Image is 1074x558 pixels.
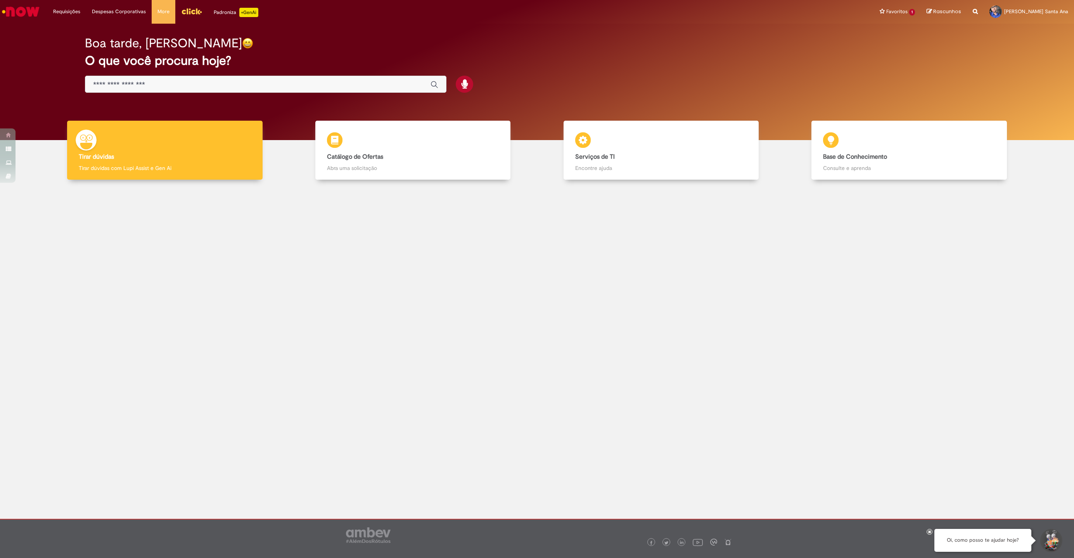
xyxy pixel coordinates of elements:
span: 1 [909,9,915,16]
img: logo_footer_workplace.png [710,539,717,546]
img: click_logo_yellow_360x200.png [181,5,202,17]
span: Favoritos [886,8,908,16]
b: Serviços de TI [575,153,615,161]
p: Consulte e aprenda [823,164,995,172]
a: Catálogo de Ofertas Abra uma solicitação [289,121,537,180]
h2: O que você procura hoje? [85,54,989,68]
img: logo_footer_ambev_rotulo_gray.png [346,527,391,543]
h2: Boa tarde, [PERSON_NAME] [85,36,242,50]
b: Tirar dúvidas [79,153,114,161]
button: Iniciar Conversa de Suporte [1039,529,1062,552]
a: Tirar dúvidas Tirar dúvidas com Lupi Assist e Gen Ai [41,121,289,180]
span: Despesas Corporativas [92,8,146,16]
img: ServiceNow [1,4,41,19]
div: Padroniza [214,8,258,17]
a: Serviços de TI Encontre ajuda [537,121,785,180]
img: logo_footer_facebook.png [649,541,653,545]
img: happy-face.png [242,38,253,49]
div: Oi, como posso te ajudar hoje? [934,529,1031,552]
p: Encontre ajuda [575,164,747,172]
img: logo_footer_youtube.png [693,537,703,547]
a: Base de Conhecimento Consulte e aprenda [785,121,1033,180]
p: Abra uma solicitação [327,164,499,172]
img: logo_footer_linkedin.png [680,541,684,545]
a: Rascunhos [927,8,961,16]
p: +GenAi [239,8,258,17]
span: More [157,8,169,16]
b: Base de Conhecimento [823,153,887,161]
img: logo_footer_twitter.png [664,541,668,545]
span: [PERSON_NAME] Santa Ana [1004,8,1068,15]
img: logo_footer_naosei.png [725,539,732,546]
span: Rascunhos [933,8,961,15]
span: Requisições [53,8,80,16]
b: Catálogo de Ofertas [327,153,383,161]
p: Tirar dúvidas com Lupi Assist e Gen Ai [79,164,251,172]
